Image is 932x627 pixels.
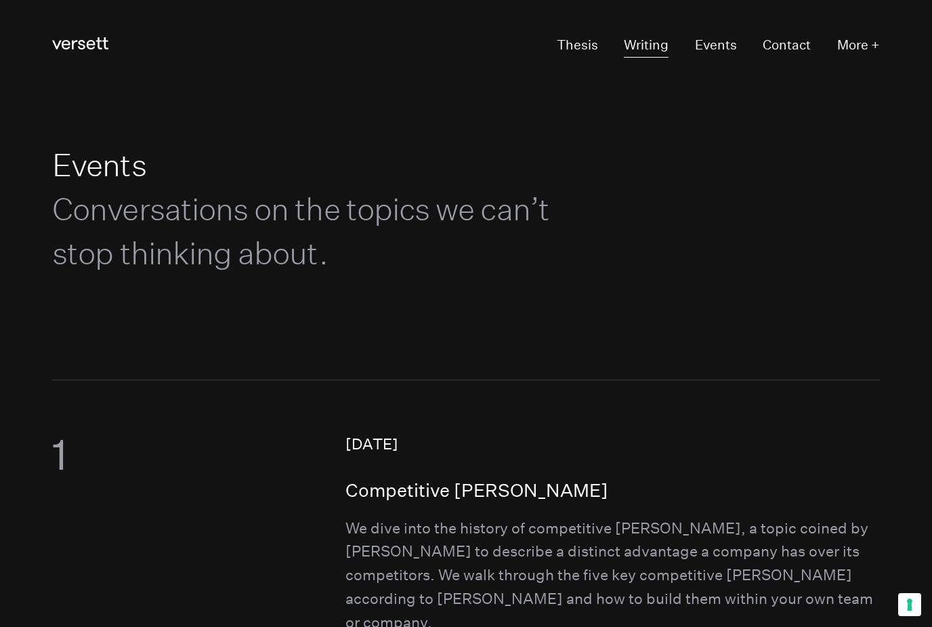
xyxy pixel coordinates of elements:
span: Conversations on the topics we can’t stop thinking about. [52,190,549,270]
a: Events [695,33,737,58]
p: [DATE] [345,432,880,456]
h1: Events [52,143,554,275]
a: Thesis [557,33,598,58]
button: Your consent preferences for tracking technologies [898,593,921,616]
a: Writing [624,33,669,58]
a: Contact [763,33,811,58]
h4: Competitive [PERSON_NAME] [345,478,880,504]
button: More + [837,33,880,58]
